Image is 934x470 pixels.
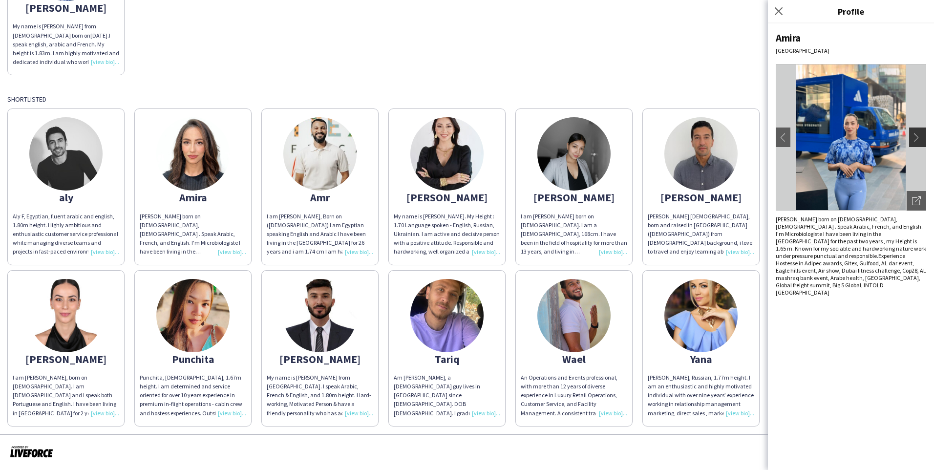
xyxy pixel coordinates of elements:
img: thumb-689c32148e169.jpeg [664,117,738,191]
div: [PERSON_NAME] [13,355,119,363]
div: [PERSON_NAME] born on [DEMOGRAPHIC_DATA], [DEMOGRAPHIC_DATA] . Speak Arabic, French, and English.... [776,215,926,296]
div: I am [PERSON_NAME], Born on ([DEMOGRAPHIC_DATA]) I am Egyptian speaking English and Arabic I have... [267,212,373,256]
h3: Profile [768,5,934,18]
img: thumb-66f58db5b7d32.jpeg [410,117,484,191]
div: Yana [648,355,754,363]
img: thumb-65c84f3a4f658.jpeg [283,279,357,352]
div: [PERSON_NAME], Russian, 1.77m height. I am an enthusiastic and highly motivated individual with o... [648,373,754,418]
div: aly [13,193,119,202]
img: thumb-0e98d4e8-7e1b-4c43-ac1f-7ba3548ca10f.jpg [537,117,611,191]
img: Powered by Liveforce [10,445,53,458]
span: My name is [PERSON_NAME] from [DEMOGRAPHIC_DATA] born on [13,22,96,39]
div: [PERSON_NAME] [394,193,500,202]
div: Am [PERSON_NAME], a [DEMOGRAPHIC_DATA] guy lives in [GEOGRAPHIC_DATA] since [DEMOGRAPHIC_DATA]. D... [394,373,500,418]
div: Punchita [140,355,246,363]
div: Amr [267,193,373,202]
img: thumb-168251356764491e9fe6a07.jpg [156,279,230,352]
div: [PERSON_NAME] [DEMOGRAPHIC_DATA], born and raised in [GEOGRAPHIC_DATA] ([DEMOGRAPHIC_DATA]) from ... [648,212,754,256]
div: [PERSON_NAME] [13,3,119,12]
div: [PERSON_NAME] [521,193,627,202]
img: thumb-6310a51335608.jpeg [410,279,484,352]
span: [DATE]. [90,32,109,39]
div: Punchita, [DEMOGRAPHIC_DATA], 1.67m height. I am determined and service oriented for over 10 year... [140,373,246,418]
img: thumb-6582a0cdb5742.jpeg [156,117,230,191]
div: Tariq [394,355,500,363]
div: [PERSON_NAME] [267,355,373,363]
img: thumb-63a9b2e02f6f4.png [664,279,738,352]
div: [PERSON_NAME] [648,193,754,202]
div: Wael [521,355,627,363]
img: thumb-16014724995f7487f3efdf9.jpeg [537,279,611,352]
div: [GEOGRAPHIC_DATA] [776,47,926,54]
div: Amira [776,31,926,44]
div: My name is [PERSON_NAME] from [GEOGRAPHIC_DATA]. I speak Arabic, French & English, and 1.80m heig... [267,373,373,418]
div: I am [PERSON_NAME] born on [DEMOGRAPHIC_DATA]. I am a [DEMOGRAPHIC_DATA], 168cm. I have been in t... [521,212,627,256]
div: Open photos pop-in [907,191,926,211]
div: Amira [140,193,246,202]
div: An Operations and Events professional, with more than 12 years of diverse experience in Luxury Re... [521,373,627,418]
div: I am [PERSON_NAME], born on [DEMOGRAPHIC_DATA]. I am [DEMOGRAPHIC_DATA] and I speak both Portugue... [13,373,119,418]
img: thumb-6788b08f8fef3.jpg [29,117,103,191]
div: My name is [PERSON_NAME]. My Height : 1.70 Language spoken - English, Russian, Ukrainian. I am ac... [394,212,500,256]
img: thumb-66c1b6852183e.jpeg [283,117,357,191]
img: thumb-68ae8dcadce8b.jpeg [29,279,103,352]
div: Aly F, Egyptian, fluent arabic and english, 1.80m height. Highly ambitious and enthusiastic custo... [13,212,119,256]
img: Crew avatar or photo [776,64,926,211]
div: Shortlisted [7,95,927,104]
div: [PERSON_NAME] born on [DEMOGRAPHIC_DATA], [DEMOGRAPHIC_DATA] . Speak Arabic, French, and English.... [140,212,246,256]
